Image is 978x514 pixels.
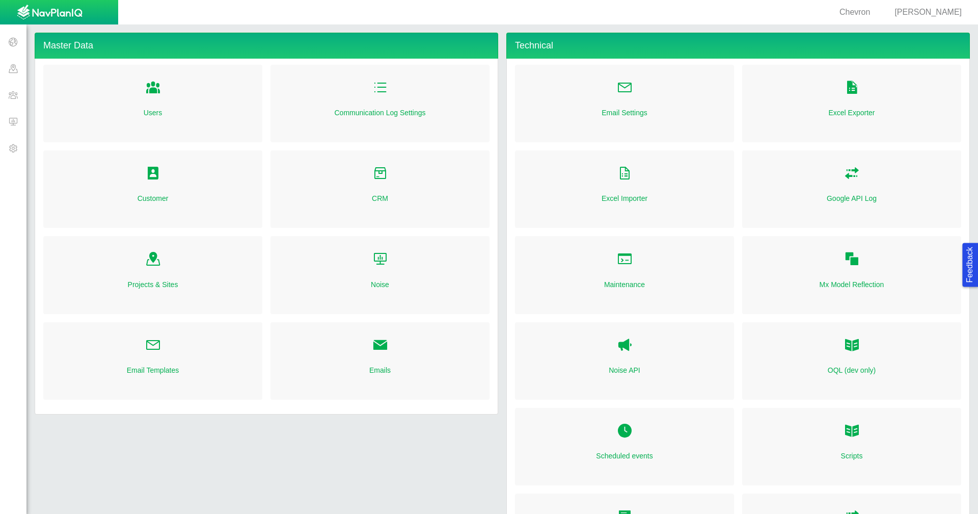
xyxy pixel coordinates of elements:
a: Noise API [617,335,633,357]
a: Folder Open Icon [844,77,860,99]
div: Folder Open Icon Google API Log [742,150,961,228]
a: Noise [371,279,389,290]
div: Folder Open Icon Projects & Sites [43,236,262,314]
a: Folder Open Icon [617,77,633,99]
div: Folder Open Icon Noise [270,236,490,314]
h4: Master Data [35,33,498,59]
a: Email Settings [602,108,647,118]
div: Folder Open Icon Email Settings [515,65,734,142]
div: Folder Open Icon Users [43,65,262,142]
a: Folder Open Icon [617,163,633,185]
a: Emails [369,365,391,375]
a: Folder Open Icon [145,335,161,357]
div: Folder Open Icon Scripts [742,408,961,485]
a: Mx Model Reflection [820,279,884,290]
a: OQL [844,335,860,357]
a: Scheduled events [596,451,653,461]
a: Communication Log Settings [335,108,426,118]
a: Folder Open Icon [145,163,161,185]
h4: Technical [506,33,970,59]
a: Google API Log [827,193,877,203]
a: Projects & Sites [128,279,178,290]
a: Folder Open Icon [372,335,388,357]
div: Noise API Noise API [515,322,734,400]
div: Folder Open Icon Communication Log Settings [270,65,490,142]
div: Folder Open Icon Scheduled events [515,408,734,485]
a: Email Templates [127,365,179,375]
a: Maintenance [604,279,645,290]
a: Scripts [841,451,863,461]
div: Folder Open Icon Excel Importer [515,150,734,228]
a: Customer [138,193,169,203]
a: Folder Open Icon [617,248,633,271]
a: Users [144,108,162,118]
a: Folder Open Icon [844,420,860,443]
div: Folder Open Icon Maintenance [515,236,734,314]
div: Folder Open Icon CRM [270,150,490,228]
button: Feedback [962,243,978,287]
a: Folder Open Icon [844,163,860,185]
div: Folder Open Icon Excel Exporter [742,65,961,142]
a: Folder Open Icon [372,163,388,185]
div: Folder Open Icon Customer [43,150,262,228]
img: UrbanGroupSolutionsTheme$USG_Images$logo.png [17,5,83,21]
a: Folder Open Icon [617,420,633,443]
a: Noise API [609,365,640,375]
a: OQL (dev only) [828,365,876,375]
span: Chevron [839,8,870,16]
div: Folder Open Icon Mx Model Reflection [742,236,961,314]
a: Excel Importer [602,193,647,203]
a: Folder Open Icon [145,248,161,271]
a: Folder Open Icon [372,77,388,99]
div: [PERSON_NAME] [882,7,966,18]
div: OQL OQL (dev only) [742,322,961,400]
a: Excel Exporter [828,108,875,118]
a: Folder Open Icon [145,77,161,99]
div: Folder Open Icon Emails [270,322,490,400]
a: CRM [372,193,388,203]
div: Folder Open Icon Email Templates [43,322,262,400]
a: Folder Open Icon [844,248,860,271]
a: Folder Open Icon [372,248,388,271]
span: [PERSON_NAME] [894,8,962,16]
